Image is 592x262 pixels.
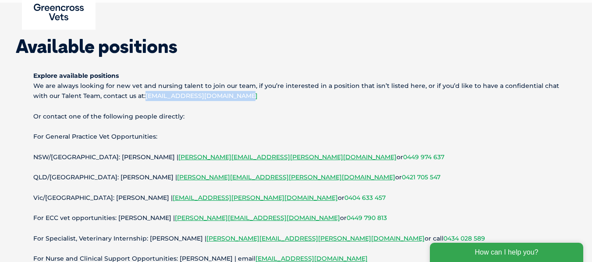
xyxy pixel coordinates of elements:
strong: Explore available positions [33,72,119,80]
p: NSW/[GEOGRAPHIC_DATA]: [PERSON_NAME] | or [33,152,559,162]
h1: Available positions [16,37,577,56]
a: [PERSON_NAME][EMAIL_ADDRESS][DOMAIN_NAME] [175,214,340,222]
a: 0434 028 589 [443,234,485,242]
a: 0421 705 547 [402,173,440,181]
p: Vic/[GEOGRAPHIC_DATA]: [PERSON_NAME] | or [33,193,559,203]
div: How can I help you? [5,5,159,24]
a: [PERSON_NAME][EMAIL_ADDRESS][PERSON_NAME][DOMAIN_NAME] [177,173,395,181]
p: We are always looking for new vet and nursing talent to join our team, if you’re interested in a ... [33,71,559,101]
a: [EMAIL_ADDRESS][PERSON_NAME][DOMAIN_NAME] [173,194,338,202]
p: For General Practice Vet Opportunities: [33,132,559,142]
a: 0404 633 457 [344,194,386,202]
p: QLD/[GEOGRAPHIC_DATA]: [PERSON_NAME] | or [33,172,559,182]
a: 0449 974 637 [403,153,444,161]
a: [PERSON_NAME][EMAIL_ADDRESS][PERSON_NAME][DOMAIN_NAME] [178,153,397,161]
a: 0449 790 813 [347,214,387,222]
p: For ECC vet opportunities: [PERSON_NAME] | or [33,213,559,223]
a: [PERSON_NAME][EMAIL_ADDRESS][PERSON_NAME][DOMAIN_NAME] [206,234,425,242]
p: Or contact one of the following people directly: [33,112,559,122]
p: For Specialist, Veterinary Internship: [PERSON_NAME] | or call [33,234,559,244]
a: [EMAIL_ADDRESS][DOMAIN_NAME] [145,92,258,100]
